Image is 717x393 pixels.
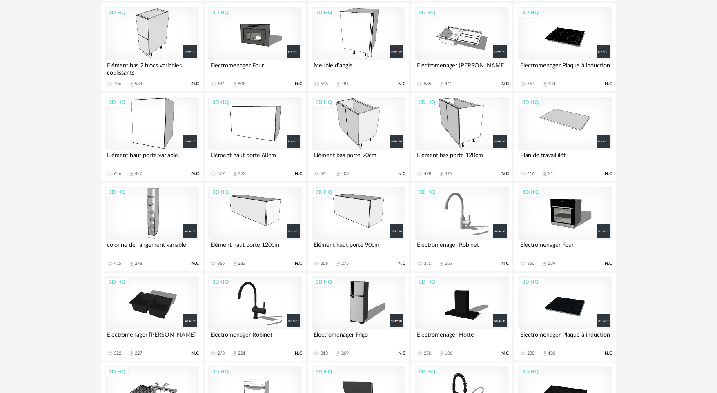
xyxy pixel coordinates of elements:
span: Download icon [129,261,135,267]
a: 3D HQ Electromenager Plaque à induction 280 Download icon 183 N.C [514,273,616,361]
span: N.C [398,261,405,266]
div: 280 [527,351,534,356]
span: N.C [191,261,199,266]
div: Electromenager Plaque à induction [518,60,612,76]
div: 3D HQ [105,7,129,18]
div: 3D HQ [519,7,542,18]
span: Download icon [335,171,341,177]
div: 538 [135,81,142,87]
span: N.C [191,351,199,356]
a: 3D HQ Elément haut porte variable 646 Download icon 427 N.C [101,93,203,181]
a: 3D HQ Elément bas porte 120cm 498 Download icon 376 N.C [411,93,512,181]
div: Electromenager Four [208,60,302,76]
a: 3D HQ colonne de rangement variable 415 Download icon 298 N.C [101,183,203,271]
span: N.C [295,261,302,266]
div: 422 [238,171,245,177]
div: Elément bas porte 90cm [312,150,405,166]
span: Download icon [542,351,548,357]
div: 3D HQ [105,277,129,287]
a: 3D HQ Electromenager Hotte 250 Download icon 186 N.C [411,273,512,361]
span: Download icon [232,261,238,267]
span: Download icon [542,171,548,177]
span: N.C [295,81,302,87]
span: Download icon [129,351,135,357]
div: 485 [341,81,349,87]
a: 3D HQ Electromenager Robinet 293 Download icon 221 N.C [205,273,306,361]
a: 3D HQ Electromenager Four 350 Download icon 239 N.C [514,183,616,271]
div: 265 [445,261,452,266]
div: Electromenager Plaque à induction [518,329,612,346]
div: 371 [424,261,431,266]
div: 283 [238,261,245,266]
div: Elément haut porte 90cm [312,240,405,256]
span: Download icon [542,261,548,267]
span: N.C [295,171,302,177]
div: 3D HQ [519,366,542,377]
span: N.C [398,81,405,87]
div: 403 [341,171,349,177]
span: N.C [295,351,302,356]
a: 3D HQ Electromenager Frigo 313 Download icon 209 N.C [308,273,409,361]
div: 183 [548,351,555,356]
a: 3D HQ Electromenager [PERSON_NAME] 585 Download icon 441 N.C [411,3,512,91]
div: 293 [217,351,225,356]
span: Download icon [232,81,238,87]
div: 227 [135,351,142,356]
div: 508 [238,81,245,87]
div: Elément haut porte 120cm [208,240,302,256]
a: 3D HQ Elément bas 2 blocs variables coulissants 796 Download icon 538 N.C [101,3,203,91]
div: Electromenager [PERSON_NAME] [105,329,199,346]
span: Download icon [335,351,341,357]
div: 3D HQ [209,7,232,18]
div: Elément bas 2 blocs variables coulissants [105,60,199,76]
span: N.C [501,261,509,266]
div: 186 [445,351,452,356]
div: Electromenager Hotte [415,329,509,346]
span: N.C [398,351,405,356]
div: 3D HQ [209,277,232,287]
a: 3D HQ Electromenager Four 684 Download icon 508 N.C [205,3,306,91]
div: 3D HQ [312,97,336,108]
div: Electromenager [PERSON_NAME] [415,60,509,76]
div: 646 [321,81,328,87]
div: Meuble d'angle [312,60,405,76]
div: Electromenager Robinet [208,329,302,346]
span: Download icon [129,171,135,177]
div: Elément bas porte 120cm [415,150,509,166]
div: 350 [527,261,534,266]
div: 313 [321,351,328,356]
div: 427 [135,171,142,177]
span: N.C [605,261,612,266]
div: 684 [217,81,225,87]
span: N.C [605,81,612,87]
span: N.C [501,351,509,356]
div: 3D HQ [105,187,129,198]
a: 3D HQ Elément haut porte 90cm 356 Download icon 275 N.C [308,183,409,271]
span: Download icon [335,261,341,267]
div: 3D HQ [105,366,129,377]
div: 577 [217,171,225,177]
span: N.C [605,171,612,177]
div: 415 [114,261,121,266]
div: 209 [341,351,349,356]
div: Electromenager Robinet [415,240,509,256]
div: 3D HQ [415,187,439,198]
span: Download icon [439,81,445,87]
div: 3D HQ [209,366,232,377]
div: 3D HQ [415,277,439,287]
span: Download icon [542,81,548,87]
span: Download icon [439,171,445,177]
span: Download icon [232,171,238,177]
a: 3D HQ Meuble d'angle 646 Download icon 485 N.C [308,3,409,91]
div: 3D HQ [105,97,129,108]
a: 3D HQ Elément bas porte 90cm 544 Download icon 403 N.C [308,93,409,181]
div: 3D HQ [519,187,542,198]
div: 567 [527,81,534,87]
div: 366 [217,261,225,266]
div: 298 [135,261,142,266]
div: 3D HQ [415,97,439,108]
span: N.C [501,171,509,177]
div: Electromenager Frigo [312,329,405,346]
div: 3D HQ [209,187,232,198]
div: 322 [114,351,121,356]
